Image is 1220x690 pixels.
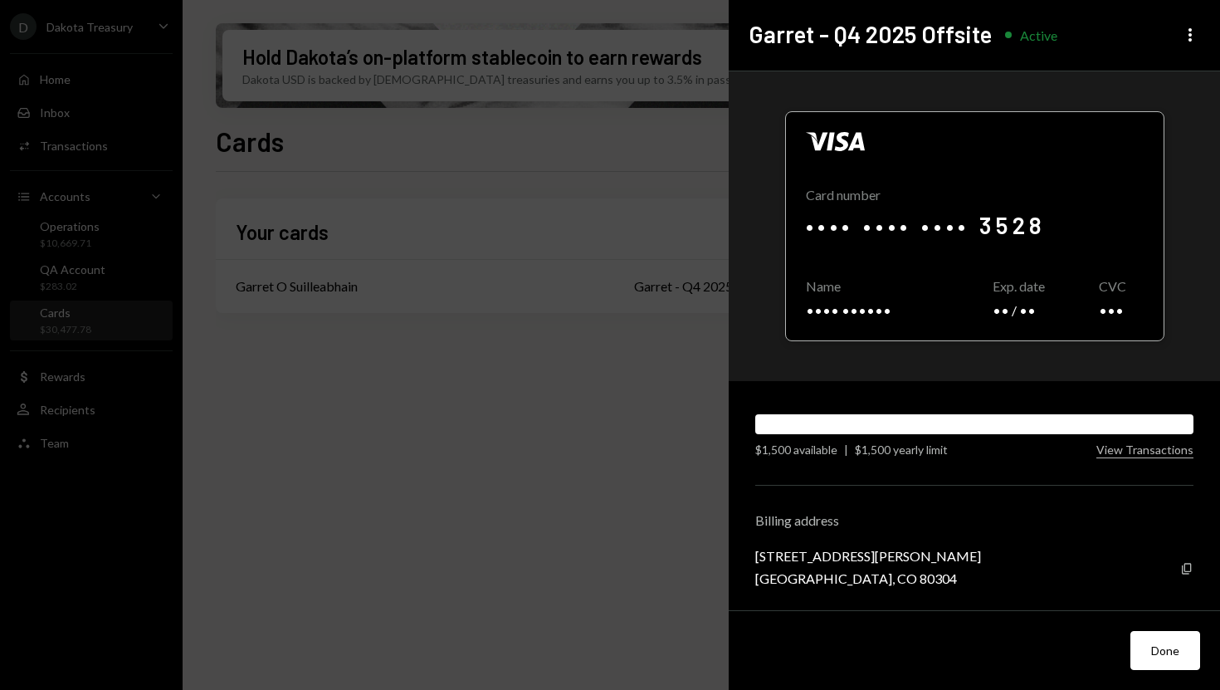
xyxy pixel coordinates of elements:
[1096,443,1193,458] button: View Transactions
[844,441,848,458] div: |
[755,548,981,564] div: [STREET_ADDRESS][PERSON_NAME]
[749,18,992,51] h2: Garret - Q4 2025 Offsite
[1020,27,1057,43] div: Active
[755,512,1193,528] div: Billing address
[855,441,948,458] div: $1,500 yearly limit
[755,441,837,458] div: $1,500 available
[785,111,1164,341] div: Click to reveal
[755,570,981,586] div: [GEOGRAPHIC_DATA], CO 80304
[1130,631,1200,670] button: Done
